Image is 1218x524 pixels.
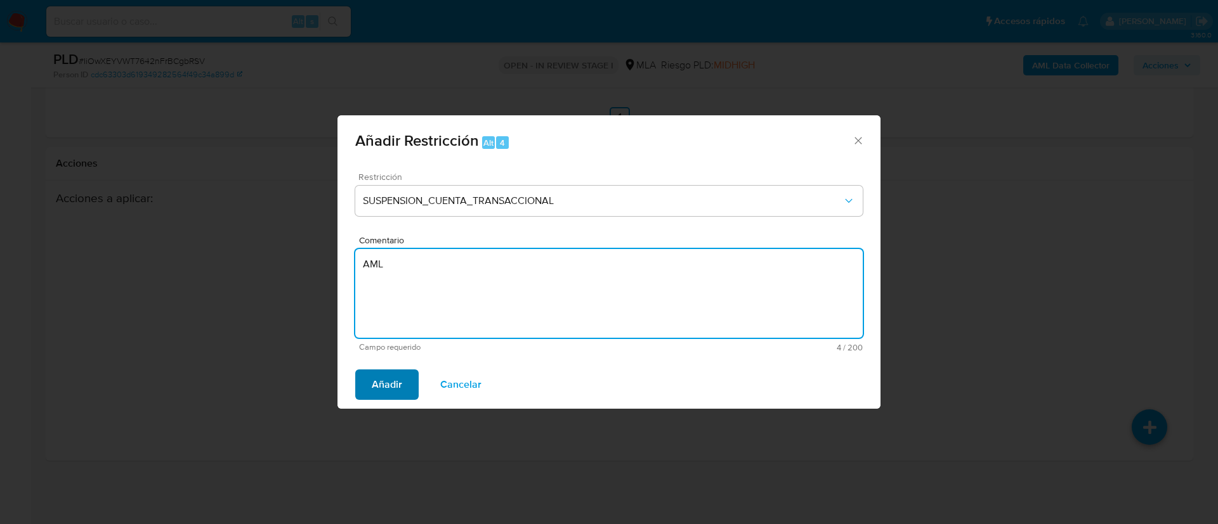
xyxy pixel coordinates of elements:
[372,371,402,399] span: Añadir
[483,137,494,149] span: Alt
[355,129,479,151] span: Añadir Restricción
[359,236,867,245] span: Comentario
[440,371,481,399] span: Cancelar
[355,249,863,338] textarea: AML
[852,134,863,146] button: Cerrar ventana
[424,369,498,400] button: Cancelar
[355,186,863,216] button: Restriction
[500,137,505,149] span: 4
[358,172,866,181] span: Restricción
[611,343,863,352] span: Máximo 200 caracteres
[363,195,842,207] span: SUSPENSION_CUENTA_TRANSACCIONAL
[359,343,611,352] span: Campo requerido
[355,369,419,400] button: Añadir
